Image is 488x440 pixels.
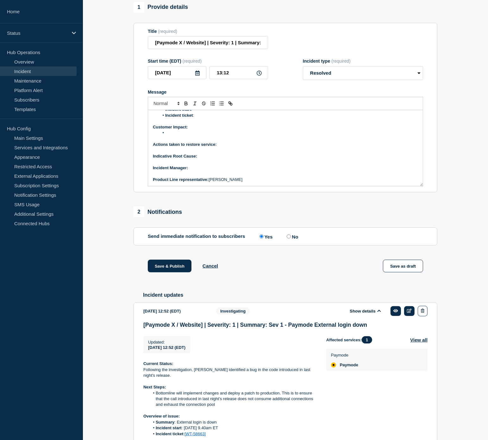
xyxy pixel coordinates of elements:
input: YYYY-MM-DD [148,66,206,79]
input: Title [148,36,268,49]
li: : [150,431,316,437]
p: Send immediate notification to subscribers [148,233,245,239]
strong: Customer Impact: [153,125,188,129]
p: Following the investigation, [PERSON_NAME] identified a bug in the code introduced in last night'... [143,367,316,379]
h2: Incident updates [143,292,437,298]
strong: Incident start [156,425,182,430]
button: Show details [348,308,383,314]
button: Save as draft [383,260,423,272]
li: Bottomline will implement changes and deploy a patch to production. This is to ensure that the ca... [150,390,316,408]
p: Status [7,30,68,36]
li: : [DATE] 9.40am ET [150,425,316,431]
div: Message [148,90,423,95]
button: Toggle ordered list [208,100,217,107]
div: Start time (EDT) [148,59,268,64]
span: Investigating [216,307,250,315]
strong: Next Steps: [143,385,166,389]
span: Font size [151,100,182,107]
strong: Incident ticket [165,113,193,118]
span: Affected services: [326,336,375,344]
strong: Incident ticket [156,431,183,436]
div: Notifications [134,207,182,217]
label: Yes [258,233,273,239]
span: 1 [134,2,144,13]
label: No [285,233,298,239]
div: Incident type [303,59,423,64]
span: Paymode [340,363,358,368]
a: [WT-58663] [185,431,206,436]
input: No [287,234,291,239]
div: Send immediate notification to subscribers [148,233,423,239]
button: Toggle bold text [182,100,191,107]
h3: [Paymode X / Website] | Severity: 1 | Summary: Sev 1 - Paymode External login down [143,322,428,328]
span: 1 [362,336,372,344]
div: affected [331,363,336,368]
strong: Indicative Root Cause: [153,154,197,158]
div: [DATE] 12:52 (EDT) [143,306,207,316]
input: HH:MM [210,66,268,79]
button: Save & Publish [148,260,191,272]
strong: Actions taken to restore service: [153,142,217,147]
span: (required) [158,29,177,34]
strong: Incident Manager: [153,165,188,170]
div: Title [148,29,268,34]
span: (required) [183,59,202,64]
li: : External login is down [150,419,316,425]
button: Cancel [203,263,218,269]
p: Paymode [331,353,358,357]
button: Toggle bulleted list [217,100,226,107]
select: Incident type [303,66,423,80]
strong: Current Status: [143,361,173,366]
button: Toggle link [226,100,235,107]
p: [PERSON_NAME] [153,177,418,183]
div: Message [148,110,423,186]
strong: Summary [156,420,174,425]
button: Toggle strikethrough text [199,100,208,107]
p: Updated : [148,340,185,344]
button: View all [410,336,428,344]
div: Provide details [134,2,188,13]
strong: Product Line representative: [153,177,209,182]
span: 2 [134,207,144,217]
strong: Overview of issue: [143,414,180,418]
span: (required) [331,59,351,64]
li: : [159,113,418,118]
button: Toggle italic text [191,100,199,107]
span: [DATE] 12:52 (EDT) [148,345,185,350]
input: Yes [260,234,264,239]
